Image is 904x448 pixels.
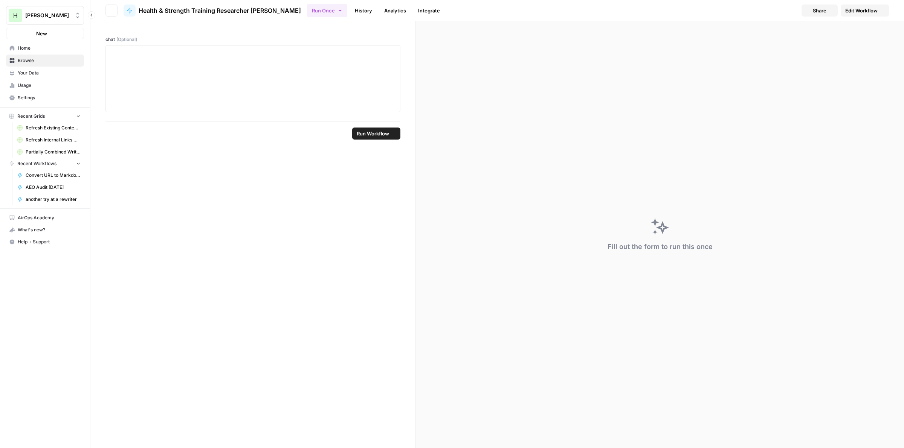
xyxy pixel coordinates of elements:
[17,113,45,120] span: Recent Grids
[6,6,84,25] button: Workspace: Hasbrook
[307,4,347,17] button: Run Once
[17,160,56,167] span: Recent Workflows
[13,11,18,20] span: H
[14,134,84,146] a: Refresh Internal Links Grid (1)
[6,67,84,79] a: Your Data
[380,5,411,17] a: Analytics
[105,36,400,43] label: chat
[414,5,444,17] a: Integrate
[357,130,389,137] span: Run Workflow
[352,128,400,140] button: Run Workflow
[608,241,713,252] div: Fill out the form to run this once
[26,149,81,155] span: Partially Combined Writer Grid
[14,146,84,158] a: Partially Combined Writer Grid
[116,36,137,43] span: (Optional)
[14,169,84,181] a: Convert URL to Markdown
[6,55,84,67] a: Browse
[6,212,84,224] a: AirOps Academy
[36,30,47,37] span: New
[802,5,838,17] button: Share
[6,236,84,248] button: Help + Support
[6,224,84,236] button: What's new?
[14,122,84,134] a: Refresh Existing Content [DATE]
[26,172,81,179] span: Convert URL to Markdown
[26,196,81,203] span: another try at a rewriter
[26,125,81,131] span: Refresh Existing Content [DATE]
[14,181,84,193] a: AEO Audit [DATE]
[26,184,81,191] span: AEO Audit [DATE]
[6,28,84,39] button: New
[6,92,84,104] a: Settings
[845,7,878,14] span: Edit Workflow
[139,6,301,15] span: Health & Strength Training Researcher [PERSON_NAME]
[124,5,301,17] a: Health & Strength Training Researcher [PERSON_NAME]
[18,214,81,221] span: AirOps Academy
[25,12,71,19] span: [PERSON_NAME]
[18,45,81,52] span: Home
[18,238,81,245] span: Help + Support
[6,79,84,91] a: Usage
[6,158,84,169] button: Recent Workflows
[26,137,81,143] span: Refresh Internal Links Grid (1)
[350,5,377,17] a: History
[813,7,826,14] span: Share
[841,5,889,17] a: Edit Workflow
[18,94,81,101] span: Settings
[18,70,81,76] span: Your Data
[18,82,81,89] span: Usage
[6,42,84,54] a: Home
[6,111,84,122] button: Recent Grids
[14,193,84,205] a: another try at a rewriter
[18,57,81,64] span: Browse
